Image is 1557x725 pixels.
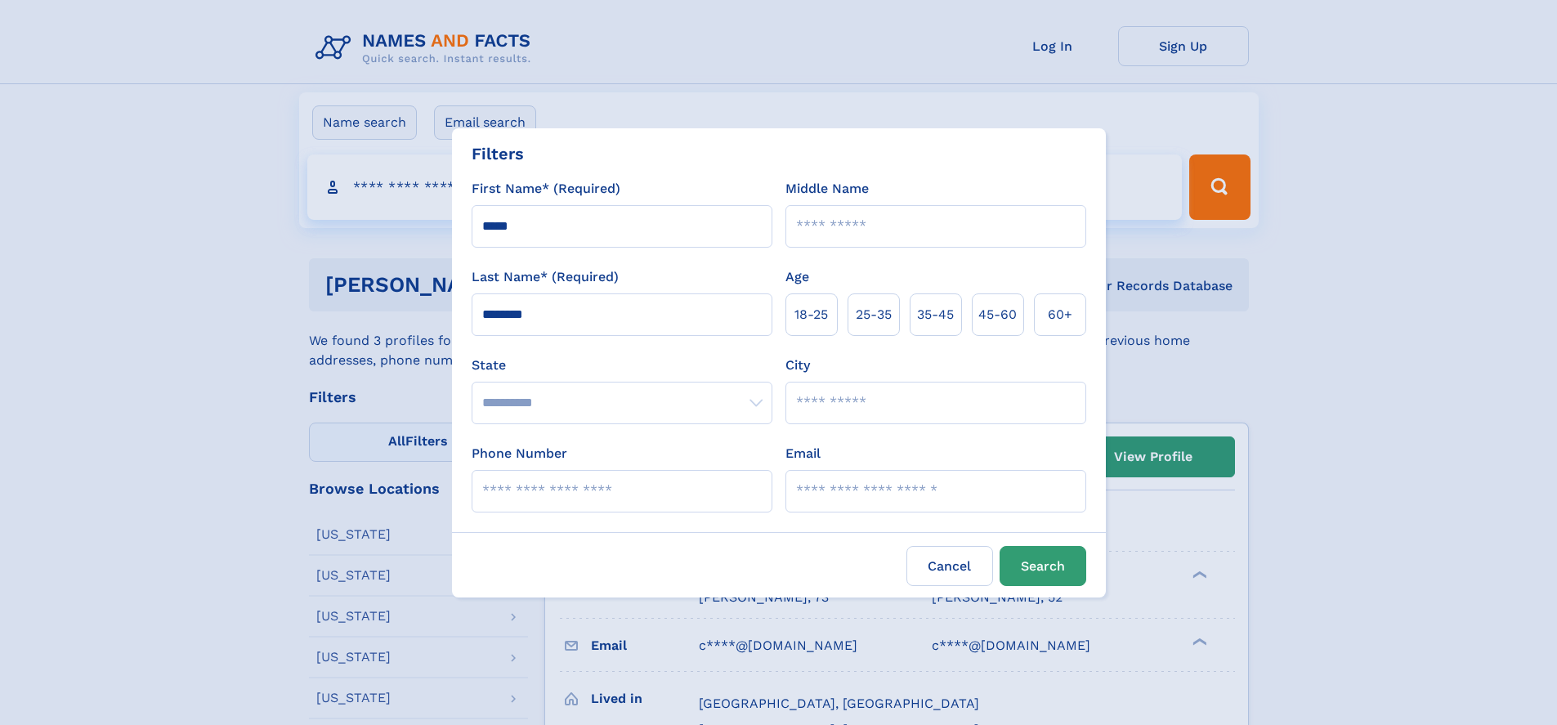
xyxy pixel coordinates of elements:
[1000,546,1086,586] button: Search
[978,305,1017,324] span: 45‑60
[472,267,619,287] label: Last Name* (Required)
[472,141,524,166] div: Filters
[906,546,993,586] label: Cancel
[785,267,809,287] label: Age
[785,444,821,463] label: Email
[785,356,810,375] label: City
[917,305,954,324] span: 35‑45
[472,179,620,199] label: First Name* (Required)
[472,356,772,375] label: State
[1048,305,1072,324] span: 60+
[794,305,828,324] span: 18‑25
[472,444,567,463] label: Phone Number
[785,179,869,199] label: Middle Name
[856,305,892,324] span: 25‑35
